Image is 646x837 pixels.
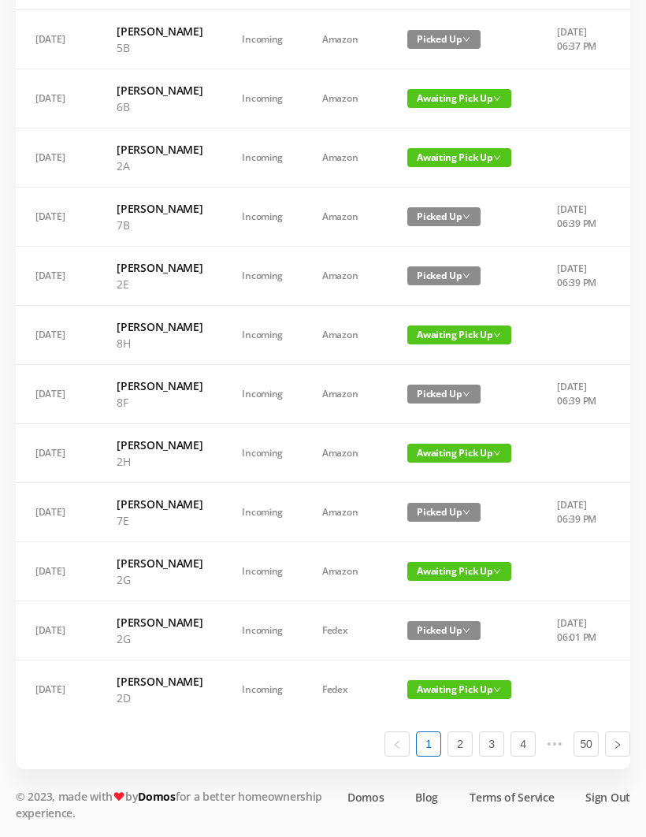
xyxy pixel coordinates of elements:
h6: [PERSON_NAME] [117,82,202,99]
td: Amazon [303,10,388,69]
td: [DATE] [16,542,97,601]
p: 8F [117,394,202,411]
td: Amazon [303,542,388,601]
td: Amazon [303,306,388,365]
td: Incoming [222,306,303,365]
h6: [PERSON_NAME] [117,318,202,335]
td: Amazon [303,188,388,247]
td: [DATE] [16,188,97,247]
td: Incoming [222,247,303,306]
li: 2 [447,731,473,757]
span: Awaiting Pick Up [407,680,511,699]
td: [DATE] [16,483,97,542]
td: [DATE] [16,306,97,365]
td: Incoming [222,542,303,601]
p: © 2023, made with by for a better homeownership experience. [16,788,331,821]
td: Amazon [303,247,388,306]
i: icon: down [462,272,470,280]
td: [DATE] 06:39 PM [537,188,620,247]
li: 50 [574,731,599,757]
h6: [PERSON_NAME] [117,673,202,690]
td: [DATE] [16,424,97,483]
li: 1 [416,731,441,757]
span: Picked Up [407,503,481,522]
span: Awaiting Pick Up [407,325,511,344]
span: Awaiting Pick Up [407,444,511,463]
a: 1 [417,732,440,756]
p: 7E [117,512,202,529]
h6: [PERSON_NAME] [117,555,202,571]
h6: [PERSON_NAME] [117,378,202,394]
h6: [PERSON_NAME] [117,200,202,217]
i: icon: down [493,567,501,575]
a: Sign Out [585,789,630,805]
a: Blog [415,789,438,805]
h6: [PERSON_NAME] [117,614,202,631]
i: icon: down [462,35,470,43]
td: Amazon [303,69,388,128]
td: [DATE] [16,128,97,188]
h6: [PERSON_NAME] [117,437,202,453]
td: [DATE] 06:39 PM [537,483,620,542]
i: icon: down [462,627,470,634]
td: Incoming [222,660,303,719]
p: 2H [117,453,202,470]
span: Awaiting Pick Up [407,148,511,167]
td: Incoming [222,424,303,483]
td: Incoming [222,365,303,424]
p: 6B [117,99,202,115]
td: Amazon [303,483,388,542]
td: Amazon [303,365,388,424]
a: 4 [511,732,535,756]
a: 3 [480,732,503,756]
td: Fedex [303,601,388,660]
i: icon: right [613,740,622,750]
td: [DATE] [16,247,97,306]
td: [DATE] 06:01 PM [537,601,620,660]
td: [DATE] 06:39 PM [537,365,620,424]
li: Previous Page [384,731,410,757]
td: Incoming [222,128,303,188]
td: Incoming [222,483,303,542]
i: icon: down [462,508,470,516]
span: Picked Up [407,266,481,285]
span: Picked Up [407,385,481,404]
span: Awaiting Pick Up [407,562,511,581]
p: 2E [117,276,202,292]
td: [DATE] [16,69,97,128]
span: Picked Up [407,207,481,226]
td: Incoming [222,601,303,660]
h6: [PERSON_NAME] [117,259,202,276]
td: Amazon [303,128,388,188]
td: Fedex [303,660,388,719]
p: 2G [117,571,202,588]
i: icon: down [493,449,501,457]
li: Next 5 Pages [542,731,567,757]
i: icon: down [462,213,470,221]
a: Domos [347,789,384,805]
td: [DATE] [16,660,97,719]
td: [DATE] [16,10,97,69]
td: [DATE] [16,365,97,424]
i: icon: down [493,331,501,339]
h6: [PERSON_NAME] [117,496,202,512]
td: [DATE] 06:37 PM [537,10,620,69]
li: 3 [479,731,504,757]
p: 5B [117,39,202,56]
span: ••• [542,731,567,757]
a: Terms of Service [470,789,554,805]
a: 50 [574,732,598,756]
a: Domos [138,789,176,804]
i: icon: down [493,686,501,694]
i: icon: down [462,390,470,398]
li: 4 [510,731,536,757]
p: 2D [117,690,202,706]
h6: [PERSON_NAME] [117,141,202,158]
h6: [PERSON_NAME] [117,23,202,39]
td: [DATE] [16,601,97,660]
li: Next Page [605,731,630,757]
p: 2A [117,158,202,174]
td: Incoming [222,69,303,128]
span: Picked Up [407,30,481,49]
i: icon: left [392,740,402,750]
